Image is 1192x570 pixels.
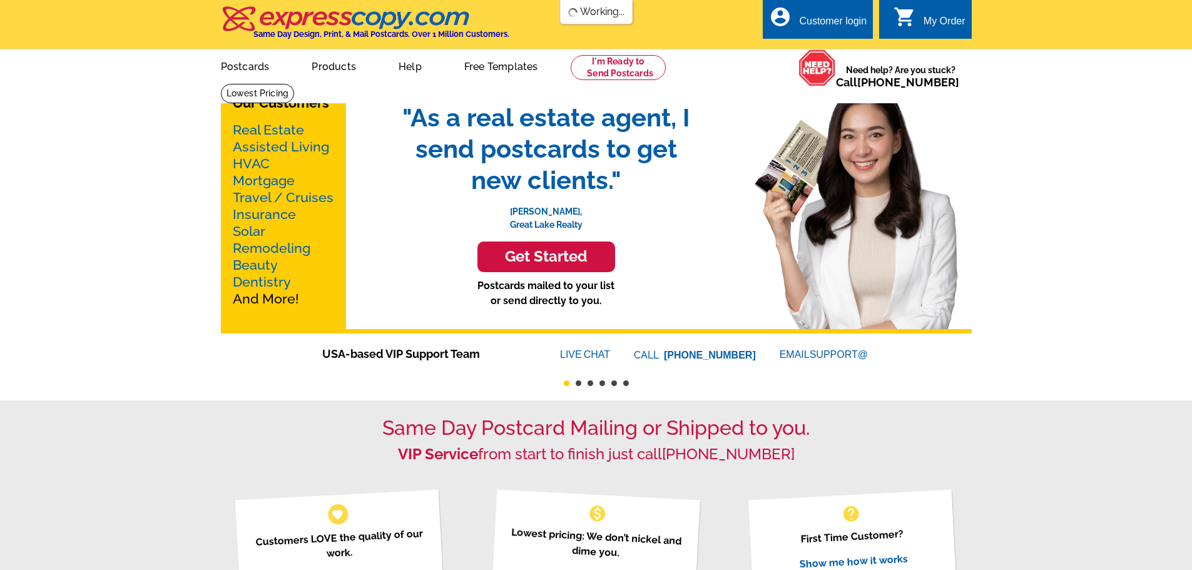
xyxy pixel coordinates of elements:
[233,206,296,222] a: Insurance
[331,507,344,521] span: favorite
[398,445,478,463] strong: VIP Service
[233,274,291,290] a: Dentistry
[810,347,870,362] font: SUPPORT@
[251,526,428,565] p: Customers LOVE the quality of our work.
[507,524,685,564] p: Lowest pricing: We don’t nickel and dime you.
[233,240,310,256] a: Remodeling
[390,196,703,232] p: [PERSON_NAME], Great Lake Realty
[857,76,959,89] a: [PHONE_NUMBER]
[798,49,836,86] img: help
[769,6,792,28] i: account_circle
[253,29,509,39] h4: Same Day Design, Print, & Mail Postcards. Over 1 Million Customers.
[894,6,916,28] i: shopping_cart
[322,345,522,362] span: USA-based VIP Support Team
[836,76,959,89] span: Call
[233,139,329,155] a: Assisted Living
[444,51,558,80] a: Free Templates
[560,347,584,362] font: LIVE
[664,350,756,360] a: [PHONE_NUMBER]
[634,348,661,363] font: CALL
[564,380,569,386] button: 1 of 6
[576,380,581,386] button: 2 of 6
[769,14,867,29] a: account_circle Customer login
[233,190,334,205] a: Travel / Cruises
[221,445,972,464] h2: from start to finish just call
[588,504,608,524] span: monetization_on
[841,504,861,524] span: help
[662,445,795,463] a: [PHONE_NUMBER]
[233,156,270,171] a: HVAC
[201,51,290,80] a: Postcards
[390,102,703,196] span: "As a real estate agent, I send postcards to get new clients."
[599,380,605,386] button: 4 of 6
[493,248,599,266] h3: Get Started
[233,173,295,188] a: Mortgage
[611,380,617,386] button: 5 of 6
[233,122,304,138] a: Real Estate
[894,14,965,29] a: shopping_cart My Order
[799,16,867,33] div: Customer login
[924,16,965,33] div: My Order
[799,552,908,570] a: Show me how it works
[836,64,965,89] span: Need help? Are you stuck?
[780,349,870,360] a: EMAILSUPPORT@
[233,223,265,239] a: Solar
[390,242,703,272] a: Get Started
[588,380,593,386] button: 3 of 6
[379,51,442,80] a: Help
[560,349,610,360] a: LIVECHAT
[221,15,509,39] a: Same Day Design, Print, & Mail Postcards. Over 1 Million Customers.
[623,380,629,386] button: 6 of 6
[233,257,278,273] a: Beauty
[568,8,578,18] img: loading...
[221,416,972,440] h1: Same Day Postcard Mailing or Shipped to you.
[390,278,703,308] p: Postcards mailed to your list or send directly to you.
[233,121,334,307] p: And More!
[764,524,940,549] p: First Time Customer?
[292,51,376,80] a: Products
